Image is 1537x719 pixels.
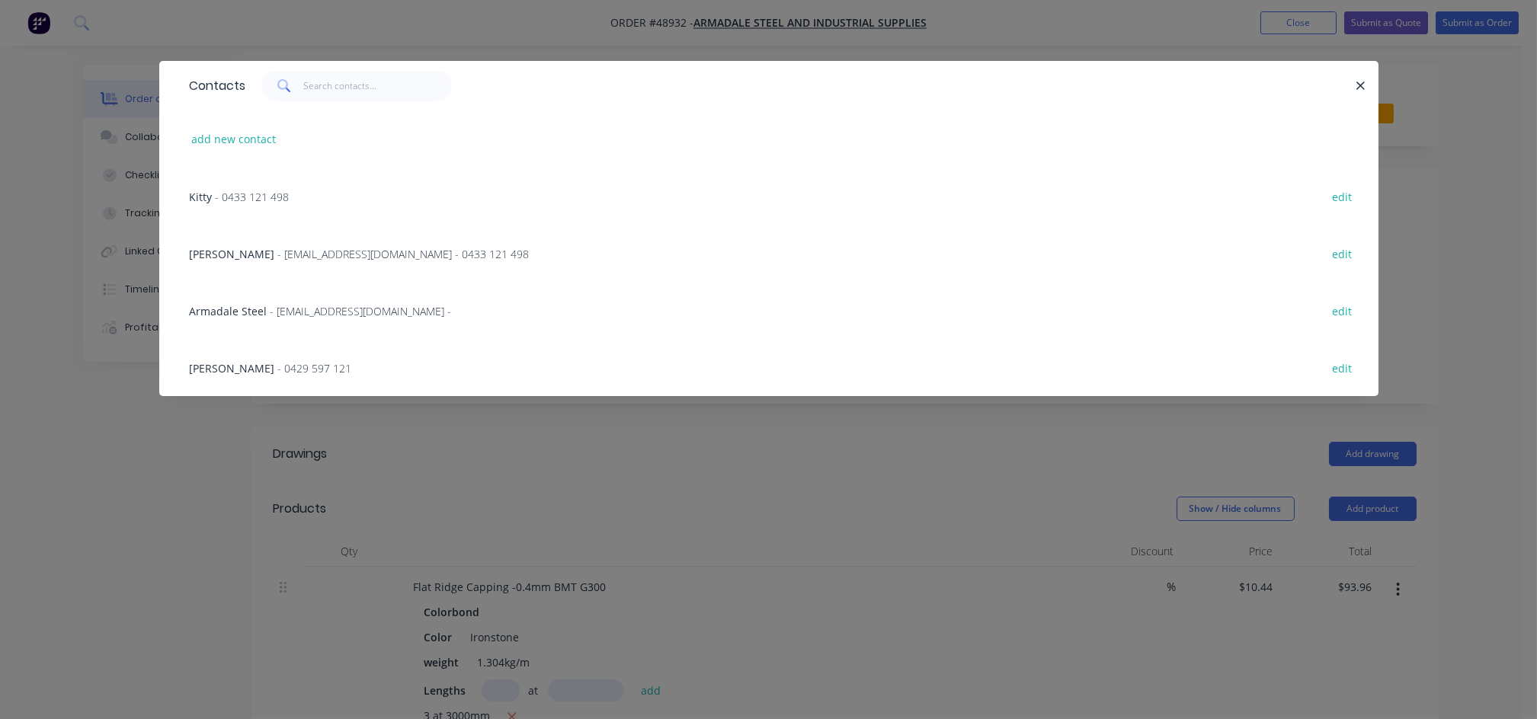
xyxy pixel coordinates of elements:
button: add new contact [184,129,284,149]
span: Armadale Steel [190,304,267,318]
span: Kitty [190,190,213,204]
button: edit [1324,357,1360,378]
div: Contacts [182,62,246,110]
span: - [EMAIL_ADDRESS][DOMAIN_NAME] - 0433 121 498 [278,247,530,261]
span: - 0433 121 498 [216,190,290,204]
span: [PERSON_NAME] [190,361,275,375]
span: - 0429 597 121 [278,361,352,375]
button: edit [1324,186,1360,206]
button: edit [1324,243,1360,264]
button: edit [1324,300,1360,321]
input: Search contacts... [303,71,452,101]
span: [PERSON_NAME] [190,247,275,261]
span: - [EMAIL_ADDRESS][DOMAIN_NAME] - [271,304,452,318]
